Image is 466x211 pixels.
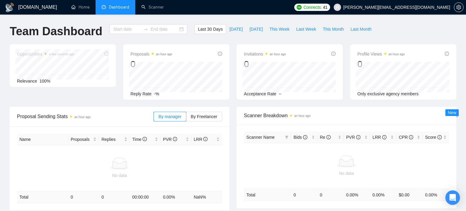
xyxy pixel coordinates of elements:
[68,191,99,203] td: 0
[389,53,405,56] time: an hour ago
[296,26,316,32] span: Last Week
[399,135,413,140] span: CPR
[163,137,177,142] span: PVR
[130,191,160,203] td: 00:00:00
[266,24,293,34] button: This Week
[194,137,208,142] span: LRR
[347,24,375,34] button: Last Month
[143,27,148,32] span: to
[293,135,307,140] span: Bids
[244,58,286,70] div: 0
[173,137,177,141] span: info-circle
[357,91,419,96] span: Only exclusive agency members
[17,79,37,83] span: Relevance
[39,79,50,83] span: 100%
[154,91,159,96] span: -%
[335,5,339,9] span: user
[297,5,302,10] img: upwork-logo.png
[270,53,286,56] time: an hour ago
[344,189,370,201] td: 0.00 %
[291,189,317,201] td: 0
[226,24,246,34] button: [DATE]
[143,27,148,32] span: swap-right
[130,58,172,70] div: 0
[141,5,164,10] a: searchScanner
[17,113,154,120] span: Proposal Sending Stats
[160,191,191,203] td: 0.00 %
[249,26,263,32] span: [DATE]
[194,24,226,34] button: Last 30 Days
[130,50,172,58] span: Proposals
[396,189,423,201] td: $ 0.00
[156,53,172,56] time: an hour ago
[323,4,328,11] span: 41
[74,115,90,119] time: an hour ago
[246,24,266,34] button: [DATE]
[191,191,222,203] td: NaN %
[17,134,68,145] th: Name
[357,58,405,70] div: 0
[373,135,387,140] span: LRR
[437,135,442,139] span: info-circle
[132,137,147,142] span: Time
[244,112,449,119] span: Scanner Breakdown
[350,26,371,32] span: Last Month
[150,26,178,32] input: End date
[198,26,223,32] span: Last 30 Days
[445,52,449,56] span: info-circle
[229,26,243,32] span: [DATE]
[203,137,208,141] span: info-circle
[68,134,99,145] th: Proposals
[284,133,290,142] span: filter
[17,191,68,203] td: Total
[445,190,460,205] div: Open Intercom Messenger
[303,4,322,11] span: Connects:
[370,189,397,201] td: 0.00 %
[423,189,449,201] td: 0.00 %
[71,5,89,10] a: homeHome
[320,135,331,140] span: Re
[269,26,289,32] span: This Week
[409,135,413,139] span: info-circle
[323,26,344,32] span: This Month
[454,5,463,10] span: setting
[357,50,405,58] span: Profile Views
[246,170,447,177] div: No data
[279,91,282,96] span: --
[191,114,217,119] span: By Freelancer
[244,50,286,58] span: Invitations
[425,135,441,140] span: Score
[143,137,147,141] span: info-circle
[303,135,307,139] span: info-circle
[294,114,310,117] time: an hour ago
[99,134,130,145] th: Replies
[448,110,456,115] span: New
[71,136,92,143] span: Proposals
[293,24,319,34] button: Last Week
[10,24,102,39] h1: Team Dashboard
[102,5,106,9] span: dashboard
[454,2,464,12] button: setting
[317,189,344,201] td: 0
[158,114,181,119] span: By manager
[246,135,275,140] span: Scanner Name
[19,172,220,179] div: No data
[454,5,464,10] a: setting
[356,135,360,139] span: info-circle
[244,189,291,201] td: Total
[285,135,289,139] span: filter
[331,52,336,56] span: info-circle
[130,91,151,96] span: Reply Rate
[346,135,360,140] span: PVR
[326,135,331,139] span: info-circle
[319,24,347,34] button: This Month
[244,91,276,96] span: Acceptance Rate
[218,52,222,56] span: info-circle
[382,135,387,139] span: info-circle
[5,3,15,12] img: logo
[101,136,123,143] span: Replies
[99,191,130,203] td: 0
[113,26,141,32] input: Start date
[109,5,129,10] span: Dashboard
